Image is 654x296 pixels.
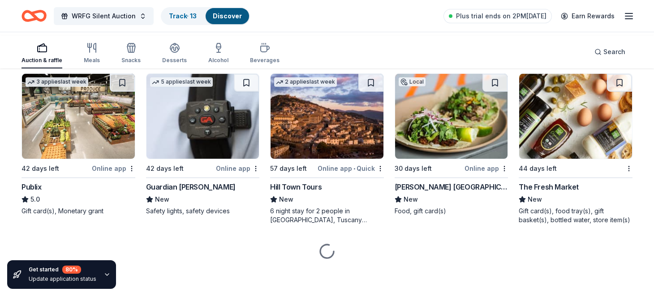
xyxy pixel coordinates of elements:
[208,57,228,64] div: Alcohol
[519,182,579,192] div: The Fresh Market
[270,73,384,224] a: Image for Hill Town Tours 2 applieslast week57 days leftOnline app•QuickHill Town ToursNew6 night...
[250,57,280,64] div: Beverages
[250,39,280,68] button: Beverages
[146,74,259,159] img: Image for Guardian Angel Device
[395,73,508,216] a: Image for Minero AtlantaLocal30 days leftOnline app[PERSON_NAME] [GEOGRAPHIC_DATA]NewFood, gift c...
[84,39,100,68] button: Meals
[395,182,508,192] div: [PERSON_NAME] [GEOGRAPHIC_DATA]
[22,182,42,192] div: Publix
[22,163,59,174] div: 42 days left
[26,77,88,87] div: 3 applies last week
[318,163,384,174] div: Online app Quick
[519,73,632,224] a: Image for The Fresh Market44 days leftThe Fresh MarketNewGift card(s), food tray(s), gift basket(...
[528,194,542,205] span: New
[22,207,135,216] div: Gift card(s), Monetary grant
[22,39,62,68] button: Auction & raffle
[22,73,135,216] a: Image for Publix3 applieslast week42 days leftOnline appPublix5.0Gift card(s), Monetary grant
[146,163,184,174] div: 42 days left
[395,34,508,52] div: 7-night stay in a luxurious 3-bedroom Tuscan Villa overlooking a vineyard and the ancient walled ...
[84,57,100,64] div: Meals
[22,57,62,64] div: Auction & raffle
[150,77,213,87] div: 5 applies last week
[465,163,508,174] div: Online app
[54,7,154,25] button: WRFG Silent Auction
[279,194,293,205] span: New
[353,165,355,172] span: •
[443,9,552,23] a: Plus trial ends on 2PM[DATE]
[395,74,508,159] img: Image for Minero Atlanta
[270,182,322,192] div: Hill Town Tours
[155,194,169,205] span: New
[519,34,632,43] div: Food, drink, gift card(s)
[519,163,557,174] div: 44 days left
[270,163,307,174] div: 57 days left
[29,266,96,274] div: Get started
[29,275,96,283] div: Update application status
[213,12,242,20] a: Discover
[208,39,228,68] button: Alcohol
[399,77,426,86] div: Local
[395,163,432,174] div: 30 days left
[519,74,632,159] img: Image for The Fresh Market
[519,207,632,224] div: Gift card(s), food tray(s), gift basket(s), bottled water, store item(s)
[92,163,135,174] div: Online app
[603,47,625,57] span: Search
[30,194,40,205] span: 5.0
[62,266,81,274] div: 80 %
[274,77,337,87] div: 2 applies last week
[161,7,250,25] button: Track· 13Discover
[270,34,384,43] div: Gift card(s)
[146,207,260,216] div: Safety lights, safety devices
[404,194,418,205] span: New
[22,74,135,159] img: Image for Publix
[270,207,384,224] div: 6 night stay for 2 people in [GEOGRAPHIC_DATA], Tuscany (charity rate is $1380; retails at $2200;...
[121,39,141,68] button: Snacks
[121,57,141,64] div: Snacks
[555,8,620,24] a: Earn Rewards
[587,43,632,61] button: Search
[395,207,508,216] div: Food, gift card(s)
[216,163,259,174] div: Online app
[22,34,135,43] div: Ticket(s)
[146,182,236,192] div: Guardian [PERSON_NAME]
[146,73,260,216] a: Image for Guardian Angel Device5 applieslast week42 days leftOnline appGuardian [PERSON_NAME]NewS...
[72,11,136,21] span: WRFG Silent Auction
[271,74,383,159] img: Image for Hill Town Tours
[169,12,197,20] a: Track· 13
[456,11,546,21] span: Plus trial ends on 2PM[DATE]
[162,39,187,68] button: Desserts
[162,57,187,64] div: Desserts
[146,34,260,43] div: Gift card(s), sponsorships
[22,5,47,26] a: Home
